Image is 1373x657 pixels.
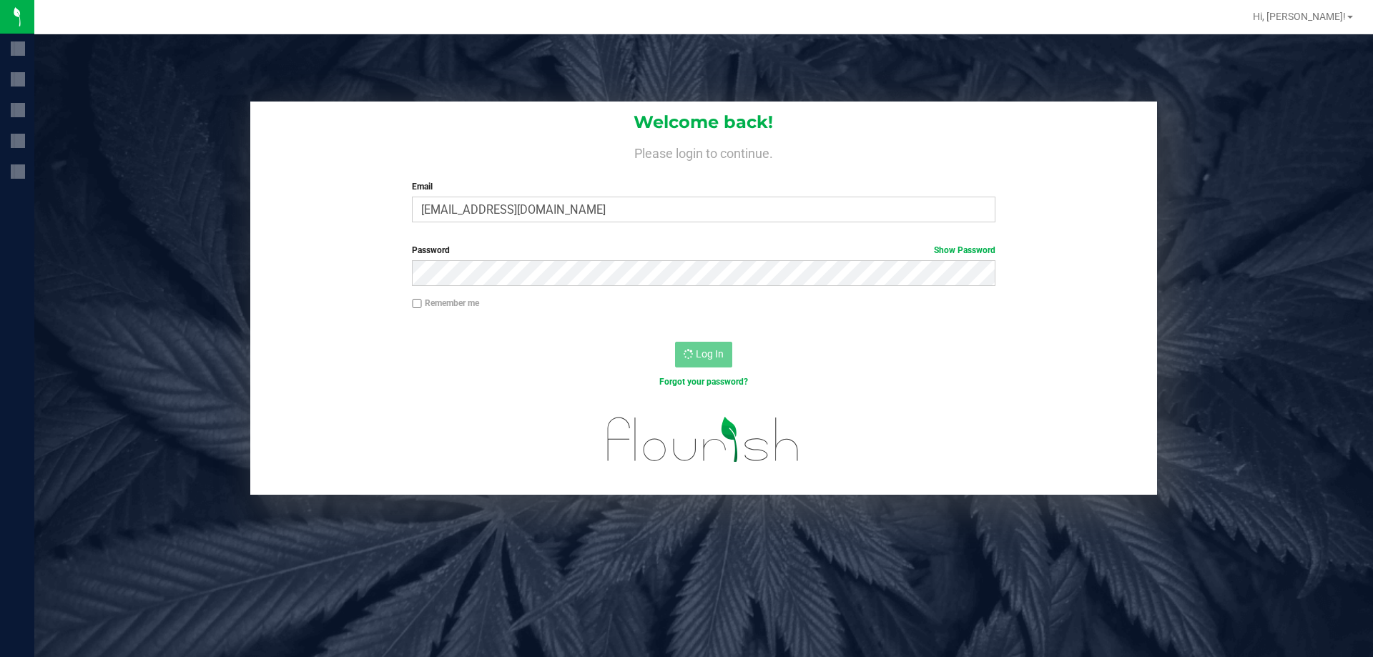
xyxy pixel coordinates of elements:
[1253,11,1346,22] span: Hi, [PERSON_NAME]!
[412,245,450,255] span: Password
[659,377,748,387] a: Forgot your password?
[934,245,995,255] a: Show Password
[250,113,1157,132] h1: Welcome back!
[675,342,732,367] button: Log In
[696,348,724,360] span: Log In
[412,299,422,309] input: Remember me
[250,143,1157,160] h4: Please login to continue.
[412,297,479,310] label: Remember me
[590,403,817,476] img: flourish_logo.svg
[412,180,995,193] label: Email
